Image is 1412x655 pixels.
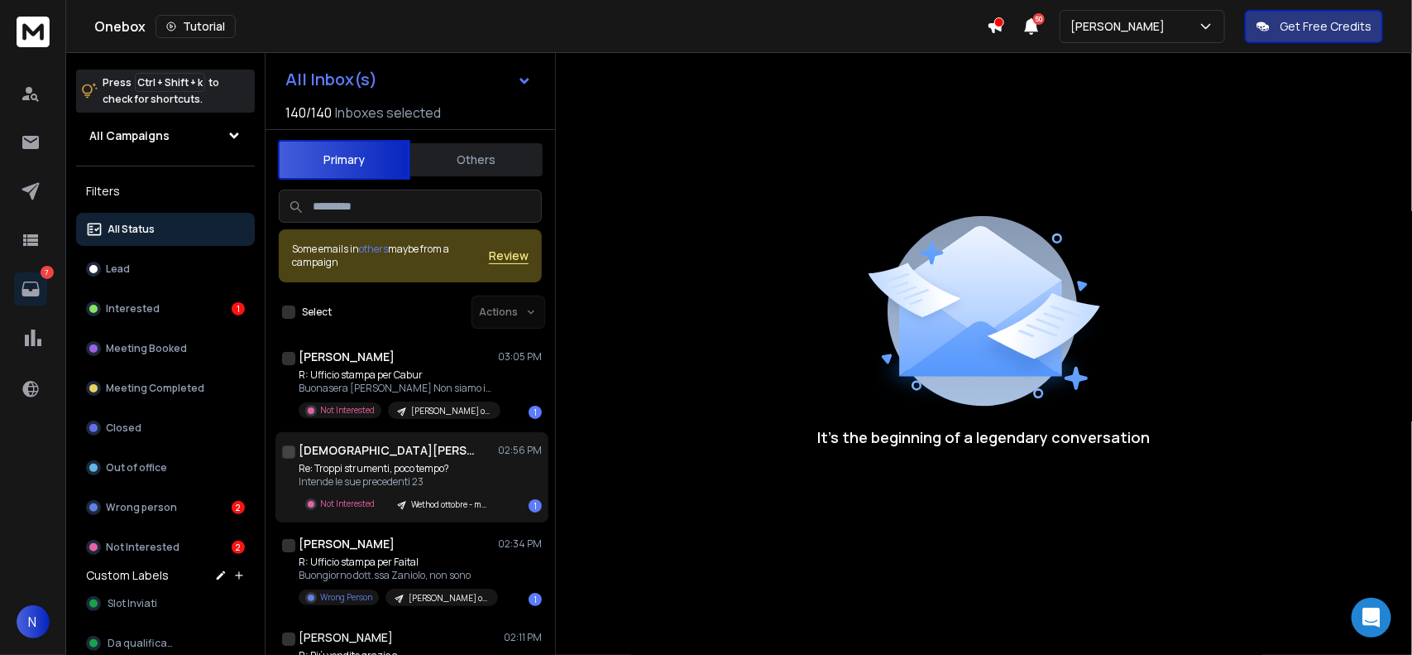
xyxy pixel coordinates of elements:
[529,593,542,606] div: 1
[76,451,255,484] button: Out of office
[320,591,372,604] p: Wrong Person
[302,306,332,319] label: Select
[299,382,497,395] p: Buonasera [PERSON_NAME] Non siamo interessati.
[410,142,543,178] button: Others
[299,629,393,646] h1: [PERSON_NAME]
[76,531,255,564] button: Not Interested2
[76,412,255,445] button: Closed
[320,498,375,510] p: Not Interested
[14,272,47,306] a: 7
[232,541,245,554] div: 2
[498,350,542,364] p: 03:05 PM
[1033,13,1045,25] span: 50
[106,501,177,514] p: Wrong person
[299,462,497,475] p: Re: Troppi strumenti, poco tempo?
[818,426,1151,449] p: It’s the beginning of a legendary conversation
[76,213,255,246] button: All Status
[498,444,542,457] p: 02:56 PM
[17,605,50,638] button: N
[299,556,497,569] p: R: Ufficio stampa per Faital
[411,498,491,511] p: Wethod ottobre - marketing
[529,499,542,513] div: 1
[108,597,157,610] span: Slot Inviati
[1280,18,1371,35] p: Get Free Credits
[299,475,497,489] p: Intende le sue precedenti 23
[76,332,255,365] button: Meeting Booked
[232,501,245,514] div: 2
[86,567,169,584] h3: Custom Labels
[1352,598,1391,638] div: Open Intercom Messenger
[106,541,179,554] p: Not Interested
[76,292,255,325] button: Interested1
[106,302,160,315] p: Interested
[106,421,141,435] p: Closed
[76,253,255,286] button: Lead
[285,71,377,88] h1: All Inbox(s)
[108,637,177,650] span: Da qualificare
[94,15,987,38] div: Onebox
[232,302,245,315] div: 1
[76,119,255,152] button: All Campaigns
[278,140,410,180] button: Primary
[299,349,395,365] h1: [PERSON_NAME]
[135,73,205,92] span: Ctrl + Shift + k
[409,592,488,604] p: [PERSON_NAME] ottobre
[299,569,497,582] p: Buongiorno dott.ssa Zaniolo, non sono
[76,180,255,203] h3: Filters
[489,248,529,264] button: Review
[106,382,204,395] p: Meeting Completed
[272,63,545,96] button: All Inbox(s)
[411,405,491,417] p: [PERSON_NAME] ottobre
[106,342,187,355] p: Meeting Booked
[299,368,497,382] p: R: Ufficio stampa per Cabur
[335,103,441,123] h3: Inboxes selected
[76,587,255,620] button: Slot Inviati
[285,103,332,123] span: 140 / 140
[1070,18,1171,35] p: [PERSON_NAME]
[498,537,542,551] p: 02:34 PM
[106,461,167,474] p: Out of office
[299,536,395,552] h1: [PERSON_NAME]
[108,223,155,236] p: All Status
[76,491,255,524] button: Wrong person2
[76,372,255,405] button: Meeting Completed
[292,243,489,269] div: Some emails in maybe from a campaign
[504,631,542,644] p: 02:11 PM
[529,406,542,419] div: 1
[106,262,130,276] p: Lead
[41,266,54,279] p: 7
[1245,10,1383,43] button: Get Free Credits
[320,404,375,417] p: Not Interested
[156,15,236,38] button: Tutorial
[299,442,481,459] h1: [DEMOGRAPHIC_DATA][PERSON_NAME]
[359,242,388,256] span: others
[103,75,219,108] p: Press to check for shortcuts.
[89,128,170,144] h1: All Campaigns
